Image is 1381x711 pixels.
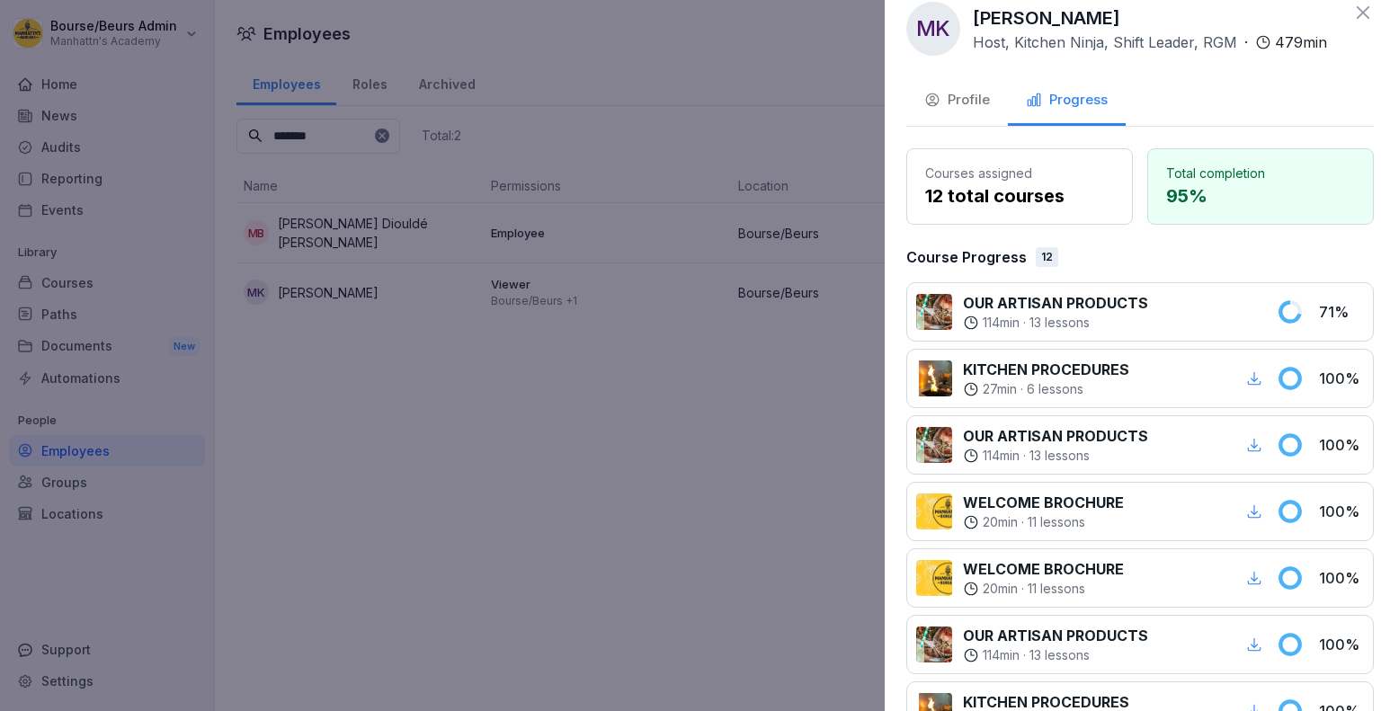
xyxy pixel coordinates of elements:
[1029,314,1090,332] p: 13 lessons
[1166,164,1355,182] p: Total completion
[924,90,990,111] div: Profile
[963,380,1129,398] div: ·
[906,2,960,56] div: MK
[983,447,1020,465] p: 114 min
[963,580,1124,598] div: ·
[963,425,1148,447] p: OUR ARTISAN PRODUCTS
[1026,90,1108,111] div: Progress
[1319,434,1364,456] p: 100 %
[1319,501,1364,522] p: 100 %
[906,77,1008,126] button: Profile
[963,558,1124,580] p: WELCOME BROCHURE
[983,314,1020,332] p: 114 min
[1319,634,1364,655] p: 100 %
[963,625,1148,646] p: OUR ARTISAN PRODUCTS
[906,246,1027,268] p: Course Progress
[963,292,1148,314] p: OUR ARTISAN PRODUCTS
[1319,567,1364,589] p: 100 %
[973,31,1237,53] p: Host, Kitchen Ninja, Shift Leader, RGM
[973,31,1327,53] div: ·
[1028,513,1085,531] p: 11 lessons
[973,4,1120,31] p: [PERSON_NAME]
[925,164,1114,182] p: Courses assigned
[963,447,1148,465] div: ·
[1028,580,1085,598] p: 11 lessons
[1166,182,1355,209] p: 95 %
[963,314,1148,332] div: ·
[983,580,1018,598] p: 20 min
[1275,31,1327,53] p: 479 min
[1319,301,1364,323] p: 71 %
[1008,77,1126,126] button: Progress
[983,646,1020,664] p: 114 min
[963,513,1124,531] div: ·
[1319,368,1364,389] p: 100 %
[963,646,1148,664] div: ·
[1027,380,1083,398] p: 6 lessons
[963,492,1124,513] p: WELCOME BROCHURE
[1036,247,1058,267] div: 12
[983,380,1017,398] p: 27 min
[1029,447,1090,465] p: 13 lessons
[963,359,1129,380] p: KITCHEN PROCEDURES
[1029,646,1090,664] p: 13 lessons
[983,513,1018,531] p: 20 min
[925,182,1114,209] p: 12 total courses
